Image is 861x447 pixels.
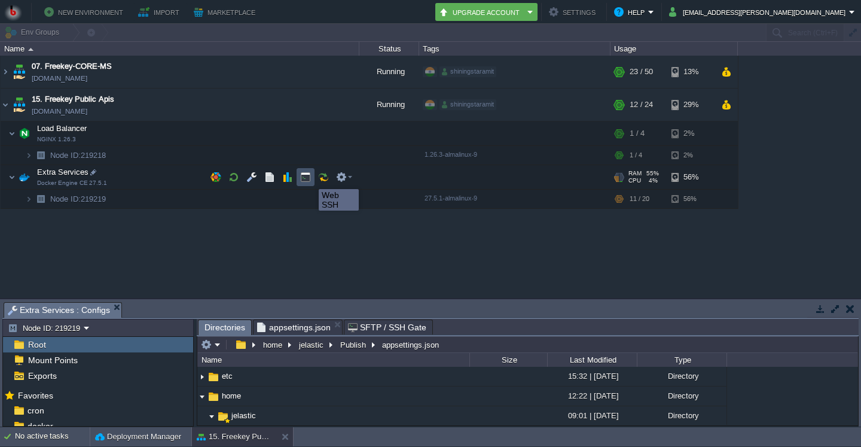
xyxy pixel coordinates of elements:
button: New Environment [44,5,127,19]
div: 2% [671,121,710,145]
div: 56% [671,165,710,189]
img: AMDAwAAAACH5BAEAAAAALAAAAAABAAEAAAICRAEAOw== [8,121,16,145]
div: 11 / 20 [630,190,649,208]
img: AMDAwAAAACH5BAEAAAAALAAAAAABAAEAAAICRAEAOw== [207,390,220,403]
span: 27.5.1-almalinux-9 [425,194,477,202]
a: Node ID:219218 [49,150,108,160]
a: 07. Freekey-CORE-MS [32,60,112,72]
img: AMDAwAAAACH5BAEAAAAALAAAAAABAAEAAAICRAEAOw== [16,121,33,145]
a: 15. Freekey Public Apis [32,93,114,105]
a: [DOMAIN_NAME] [32,105,87,117]
div: Directory [637,406,726,425]
span: NGINX 1.26.3 [37,136,76,143]
img: AMDAwAAAACH5BAEAAAAALAAAAAABAAEAAAICRAEAOw== [32,146,49,165]
img: AMDAwAAAACH5BAEAAAAALAAAAAABAAEAAAICRAEAOw== [1,89,10,121]
div: 15:32 | [DATE] [547,367,637,385]
div: 12:22 | [DATE] [547,387,637,405]
div: Name [199,353,469,367]
img: AMDAwAAAACH5BAEAAAAALAAAAAABAAEAAAICRAEAOw== [32,190,49,208]
div: 23 / 50 [630,56,653,88]
button: Upgrade Account [439,5,524,19]
span: 1.26.3-almalinux-9 [425,151,477,158]
div: Directory [637,367,726,385]
span: jelastic [230,410,258,421]
button: Marketplace [194,5,259,19]
img: AMDAwAAAACH5BAEAAAAALAAAAAABAAEAAAICRAEAOw== [28,48,33,51]
img: AMDAwAAAACH5BAEAAAAALAAAAAABAAEAAAICRAEAOw== [197,387,207,406]
span: 4% [646,177,658,184]
span: Node ID: [50,151,81,160]
div: Name [1,42,359,56]
a: [DOMAIN_NAME] [32,72,87,84]
button: Help [614,5,648,19]
a: Exports [26,370,59,381]
div: Usage [611,42,737,56]
img: AMDAwAAAACH5BAEAAAAALAAAAAABAAEAAAICRAEAOw== [1,56,10,88]
input: Click to enter the path [197,336,858,353]
span: Docker Engine CE 27.5.1 [37,180,107,187]
a: docker [25,421,55,431]
a: jelastic [230,411,258,420]
div: Running [359,89,419,121]
div: Web SSH [322,190,356,209]
a: Node ID:219219 [49,194,108,204]
span: Load Balancer [36,123,88,133]
img: AMDAwAAAACH5BAEAAAAALAAAAAABAAEAAAICRAEAOw== [207,370,220,384]
span: Extra Services [36,167,90,177]
a: Extra ServicesDocker Engine CE 27.5.1 [36,168,90,177]
button: home [261,339,285,350]
div: Status [360,42,419,56]
div: appsettings.json [379,340,439,349]
a: home [220,391,243,401]
img: AMDAwAAAACH5BAEAAAAALAAAAAABAAEAAAICRAEAOw== [11,56,28,88]
div: No active tasks [15,427,90,446]
button: Import [138,5,183,19]
img: AMDAwAAAACH5BAEAAAAALAAAAAABAAEAAAICRAEAOw== [216,410,230,423]
img: Bitss Techniques [4,3,22,21]
div: 09:01 | [DATE] [547,406,637,425]
img: AMDAwAAAACH5BAEAAAAALAAAAAABAAEAAAICRAEAOw== [197,367,207,386]
button: jelastic [297,339,326,350]
span: CPU [628,177,641,184]
div: 12 / 24 [630,89,653,121]
div: 56% [671,190,710,208]
div: 1 / 4 [630,146,642,165]
span: Directories [204,320,245,335]
span: 219219 [49,194,108,204]
a: Mount Points [26,355,80,366]
div: shiningstaramit [439,66,496,77]
div: Tags [420,42,610,56]
span: RAM [628,170,642,177]
div: Running [359,56,419,88]
span: appsettings.json [257,320,331,335]
div: Directory [637,387,726,405]
img: AMDAwAAAACH5BAEAAAAALAAAAAABAAEAAAICRAEAOw== [16,165,33,189]
span: SFTP / SSH Gate [348,320,426,335]
img: AMDAwAAAACH5BAEAAAAALAAAAAABAAEAAAICRAEAOw== [25,146,32,165]
div: 1 / 4 [630,121,645,145]
a: etc [220,371,234,381]
div: shiningstaramit [439,99,496,110]
img: AMDAwAAAACH5BAEAAAAALAAAAAABAAEAAAICRAEAOw== [25,190,32,208]
button: Node ID: 219219 [8,323,84,333]
div: 13% [671,56,710,88]
button: 15. Freekey Public Apis [197,431,272,443]
a: cron [25,405,46,416]
button: Publish [338,339,369,350]
img: AMDAwAAAACH5BAEAAAAALAAAAAABAAEAAAICRAEAOw== [8,165,16,189]
div: Size [471,353,547,367]
span: Extra Services : Configs [8,303,110,318]
button: [EMAIL_ADDRESS][PERSON_NAME][DOMAIN_NAME] [669,5,849,19]
div: 2% [671,146,710,165]
button: Settings [549,5,599,19]
li: /home/jelastic/Publish/appsettings.json [253,320,343,335]
a: Load BalancerNGINX 1.26.3 [36,124,88,133]
a: Root [26,339,48,350]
